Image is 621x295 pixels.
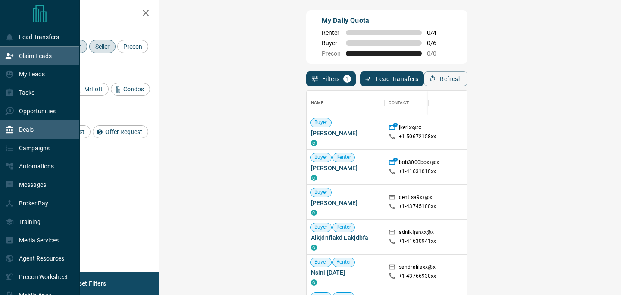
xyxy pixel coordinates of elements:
[311,119,331,126] span: Buyer
[399,229,434,238] p: adnlkfjanxx@x
[311,164,380,172] span: [PERSON_NAME]
[311,129,380,137] span: [PERSON_NAME]
[333,258,355,266] span: Renter
[311,199,380,207] span: [PERSON_NAME]
[311,189,331,196] span: Buyer
[117,40,148,53] div: Precon
[120,43,145,50] span: Precon
[311,233,380,242] span: Alkjdnflakd Lakjdbfa
[427,50,446,57] span: 0 / 0
[311,258,331,266] span: Buyer
[311,140,317,146] div: condos.ca
[399,124,421,133] p: jkerixx@x
[399,168,436,175] p: +1- 41631010xx
[72,83,109,96] div: MrLoft
[399,159,439,168] p: bob3000boxx@x
[307,91,384,115] div: Name
[102,128,145,135] span: Offer Request
[311,268,380,277] span: Nsini [DATE]
[360,71,424,86] button: Lead Transfers
[66,276,112,291] button: Reset Filters
[306,71,356,86] button: Filters1
[424,71,467,86] button: Refresh
[120,86,147,93] span: Condos
[344,76,350,82] span: 1
[389,91,409,115] div: Contact
[311,279,317,286] div: condos.ca
[311,175,317,181] div: condos.ca
[427,29,446,36] span: 0 / 4
[399,273,436,280] p: +1- 43766930xx
[322,16,446,26] p: My Daily Quota
[399,203,436,210] p: +1- 43745100xx
[333,154,355,161] span: Renter
[322,50,341,57] span: Precon
[311,91,324,115] div: Name
[93,125,148,138] div: Offer Request
[399,133,436,140] p: +1- 50672158xx
[311,154,331,161] span: Buyer
[399,264,436,273] p: sandralilaxx@x
[399,238,436,245] p: +1- 41630941xx
[28,9,150,19] h2: Filters
[427,40,446,47] span: 0 / 6
[89,40,116,53] div: Seller
[384,91,453,115] div: Contact
[111,83,150,96] div: Condos
[311,224,331,231] span: Buyer
[81,86,106,93] span: MrLoft
[311,245,317,251] div: condos.ca
[322,29,341,36] span: Renter
[322,40,341,47] span: Buyer
[399,194,433,203] p: dent.sa9xx@x
[92,43,113,50] span: Seller
[311,210,317,216] div: condos.ca
[333,224,355,231] span: Renter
